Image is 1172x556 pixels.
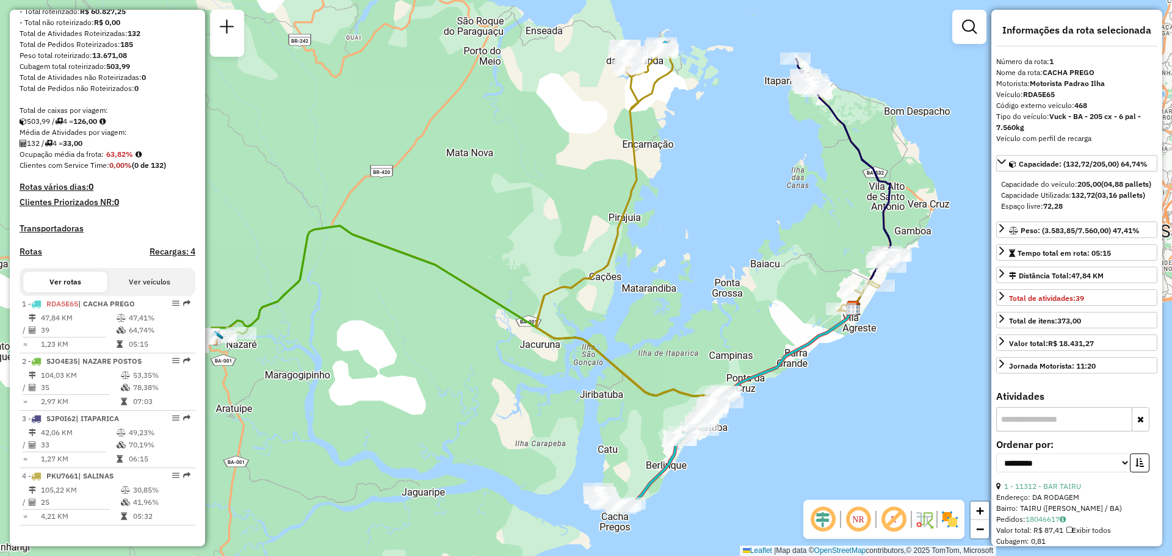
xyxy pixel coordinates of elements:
[29,429,36,436] i: Distância Total
[117,441,126,449] i: % de utilização da cubagem
[29,384,36,391] i: Total de Atividades
[134,84,139,93] strong: 0
[40,496,120,508] td: 25
[117,314,126,322] i: % de utilização do peso
[20,161,109,170] span: Clientes com Service Time:
[107,272,192,292] button: Ver veículos
[845,300,861,316] img: Adib Vera Cruz
[80,7,126,16] strong: R$ 60.827,25
[78,356,142,366] span: | NAZARE POSTOS
[121,513,127,520] i: Tempo total em rota
[996,222,1157,238] a: Peso: (3.583,85/7.560,00) 47,41%
[121,486,130,494] i: % de utilização do peso
[1101,179,1151,189] strong: (04,88 pallets)
[128,312,190,324] td: 47,41%
[740,546,996,556] div: Map data © contributors,© 2025 TomTom, Microsoft
[29,314,36,322] i: Distância Total
[128,439,190,451] td: 70,19%
[976,521,984,536] span: −
[996,155,1157,171] a: Capacidade: (132,72/205,00) 64,74%
[22,471,114,480] span: 4 -
[40,427,116,439] td: 42,06 KM
[40,439,116,451] td: 33
[128,427,190,439] td: 49,23%
[29,499,36,506] i: Total de Atividades
[20,83,195,94] div: Total de Pedidos não Roteirizados:
[120,40,133,49] strong: 185
[136,151,142,158] em: Média calculada utilizando a maior ocupação (%Peso ou %Cubagem) de cada rota da sessão. Rotas cro...
[40,381,120,394] td: 35
[996,334,1157,351] a: Valor total:R$ 18.431,27
[46,471,78,480] span: PKU7661
[1071,190,1095,200] strong: 132,72
[1077,179,1101,189] strong: 205,00
[743,546,772,555] a: Leaflet
[121,499,130,506] i: % de utilização da cubagem
[20,197,195,208] h4: Clientes Priorizados NR:
[22,356,142,366] span: 2 -
[78,471,114,480] span: | SALINAS
[22,324,28,336] td: /
[40,453,116,465] td: 1,27 KM
[22,510,28,522] td: =
[1076,294,1084,303] strong: 39
[183,300,190,307] em: Rota exportada
[117,455,123,463] i: Tempo total em rota
[20,72,195,83] div: Total de Atividades não Roteirizadas:
[996,391,1157,402] h4: Atividades
[996,525,1157,536] div: Valor total: R$ 87,41
[20,50,195,61] div: Peso total roteirizado:
[996,112,1141,132] strong: Vuck - BA - 205 cx - 6 pal - 7.560kg
[996,111,1157,133] div: Tipo do veículo:
[40,324,116,336] td: 39
[132,161,166,170] strong: (0 de 132)
[1060,516,1066,523] i: Observações
[814,546,866,555] a: OpenStreetMap
[996,56,1157,67] div: Número da rota:
[1023,90,1055,99] strong: RDA5E65
[996,174,1157,217] div: Capacidade: (132,72/205,00) 64,74%
[29,441,36,449] i: Total de Atividades
[1095,190,1145,200] strong: (03,16 pallets)
[996,89,1157,100] div: Veículo:
[996,437,1157,452] label: Ordenar por:
[114,197,119,208] strong: 0
[46,356,78,366] span: SJO4E35
[20,140,27,147] i: Total de Atividades
[971,520,989,538] a: Zoom out
[40,369,120,381] td: 104,03 KM
[1048,339,1094,348] strong: R$ 18.431,27
[29,327,36,334] i: Total de Atividades
[996,289,1157,306] a: Total de atividades:39
[1043,68,1094,77] strong: CACHA PREGO
[132,510,190,522] td: 05:32
[774,546,776,555] span: |
[996,24,1157,36] h4: Informações da rota selecionada
[996,503,1157,514] div: Bairro: TAIRU ([PERSON_NAME] / BA)
[940,510,960,529] img: Exibir/Ocultar setores
[22,496,28,508] td: /
[20,61,195,72] div: Cubagem total roteirizado:
[121,398,127,405] i: Tempo total em rota
[914,510,934,529] img: Fluxo de ruas
[1030,79,1105,88] strong: Motorista Padrao Ilha
[1001,179,1152,190] div: Capacidade do veículo:
[1043,201,1063,211] strong: 72,28
[20,150,104,159] span: Ocupação média da frota:
[657,40,673,56] img: SITE-ILHA
[22,453,28,465] td: =
[76,414,119,423] span: | ITAPARICA
[1019,159,1148,168] span: Capacidade: (132,72/205,00) 64,74%
[132,369,190,381] td: 53,35%
[844,505,873,534] span: Ocultar NR
[20,138,195,149] div: 132 / 4 =
[92,51,127,60] strong: 13.671,08
[1018,248,1111,258] span: Tempo total em rota: 05:15
[1074,101,1087,110] strong: 468
[22,395,28,408] td: =
[1009,316,1081,327] div: Total de itens:
[996,492,1157,503] div: Endereço: DA RODAGEM
[63,139,82,148] strong: 33,00
[1001,201,1152,212] div: Espaço livre:
[132,395,190,408] td: 07:03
